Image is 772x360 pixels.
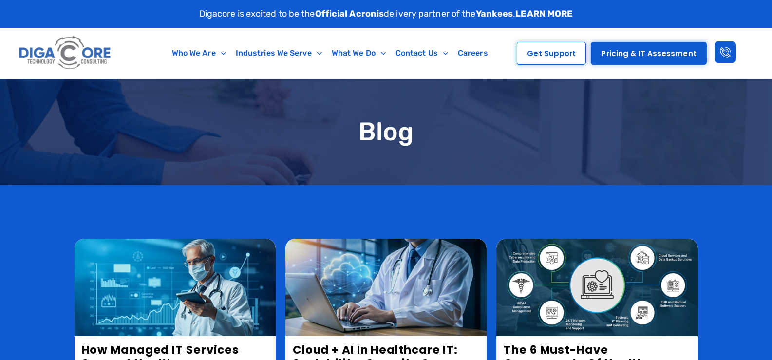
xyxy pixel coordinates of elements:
a: Careers [453,42,493,64]
strong: Yankees [476,8,513,19]
a: Industries We Serve [231,42,327,64]
a: Get Support [517,42,586,65]
a: What We Do [327,42,391,64]
nav: Menu [154,42,506,64]
span: Get Support [527,50,576,57]
a: Pricing & IT Assessment [591,42,706,65]
img: 6 Key Components of Healthcare Managed IT Services [496,239,697,336]
p: Digacore is excited to be the delivery partner of the . [199,7,573,20]
span: Pricing & IT Assessment [601,50,696,57]
h1: Blog [75,118,698,146]
img: Cloud + AI in healthcare IT [285,239,487,336]
img: Digacore logo 1 [17,33,114,74]
img: How Managed IT Services Support Healthcare Scalability [75,239,276,336]
a: Who We Are [167,42,231,64]
strong: Official Acronis [315,8,384,19]
a: LEARN MORE [515,8,573,19]
a: Contact Us [391,42,453,64]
